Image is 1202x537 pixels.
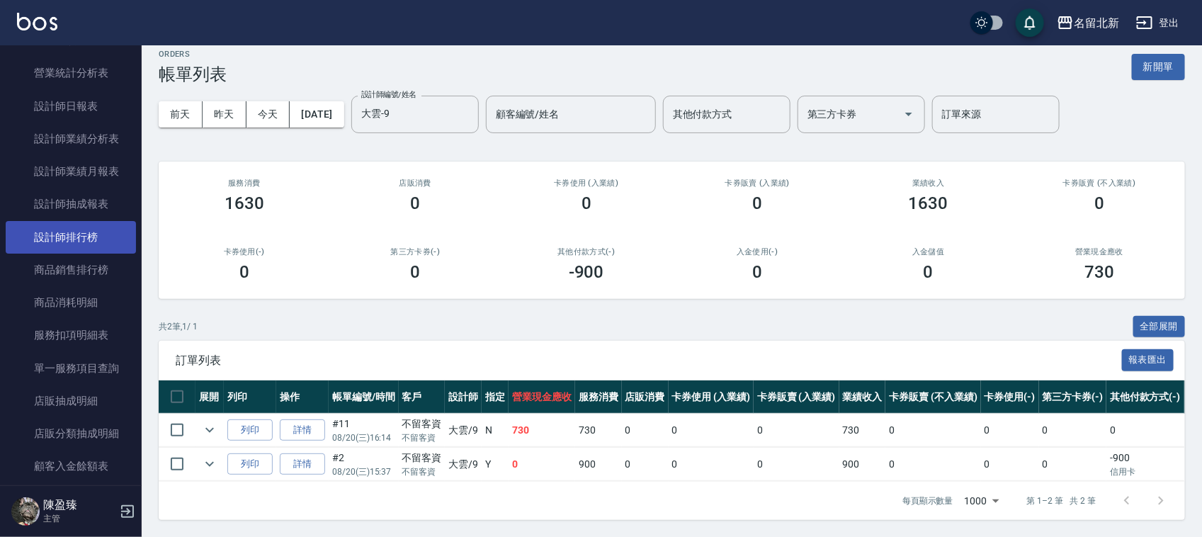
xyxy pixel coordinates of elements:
[176,354,1122,368] span: 訂單列表
[6,155,136,188] a: 設計師業績月報表
[227,419,273,441] button: 列印
[482,380,509,414] th: 指定
[6,319,136,351] a: 服務扣項明細表
[1039,448,1107,481] td: 0
[225,193,264,213] h3: 1630
[159,320,198,333] p: 共 2 筆, 1 / 1
[1106,448,1184,481] td: -900
[410,193,420,213] h3: 0
[885,380,980,414] th: 卡券販賣 (不入業績)
[1084,262,1114,282] h3: 730
[582,193,591,213] h3: 0
[1051,9,1125,38] button: 名留北新
[839,448,886,481] td: 900
[1031,247,1169,256] h2: 營業現金應收
[43,498,115,512] h5: 陳盈臻
[176,179,313,188] h3: 服務消費
[754,448,839,481] td: 0
[575,448,622,481] td: 900
[361,89,416,100] label: 設計師編號/姓名
[17,13,57,30] img: Logo
[329,380,399,414] th: 帳單編號/時間
[885,448,980,481] td: 0
[11,497,40,526] img: Person
[860,179,997,188] h2: 業績收入
[290,101,344,128] button: [DATE]
[518,247,655,256] h2: 其他付款方式(-)
[909,193,948,213] h3: 1630
[482,414,509,447] td: N
[159,101,203,128] button: 前天
[159,50,227,59] h2: ORDERS
[509,380,575,414] th: 營業現金應收
[6,483,136,516] a: 顧客卡券餘額表
[569,262,604,282] h3: -900
[276,380,329,414] th: 操作
[482,448,509,481] td: Y
[6,417,136,450] a: 店販分類抽成明細
[1106,380,1184,414] th: 其他付款方式(-)
[6,90,136,123] a: 設計師日報表
[6,286,136,319] a: 商品消耗明細
[689,247,827,256] h2: 入金使用(-)
[6,221,136,254] a: 設計師排行榜
[445,448,482,481] td: 大雲 /9
[176,247,313,256] h2: 卡券使用(-)
[981,448,1039,481] td: 0
[1110,465,1181,478] p: 信用卡
[1094,193,1104,213] h3: 0
[6,123,136,155] a: 設計師業績分析表
[1130,10,1185,36] button: 登出
[509,414,575,447] td: 730
[924,262,934,282] h3: 0
[669,380,754,414] th: 卡券使用 (入業績)
[622,380,669,414] th: 店販消費
[399,380,446,414] th: 客戶
[1074,14,1119,32] div: 名留北新
[329,448,399,481] td: #2
[1122,353,1174,366] a: 報表匯出
[332,431,395,444] p: 08/20 (三) 16:14
[199,419,220,441] button: expand row
[329,414,399,447] td: #11
[689,179,827,188] h2: 卡券販賣 (入業績)
[6,385,136,417] a: 店販抽成明細
[622,448,669,481] td: 0
[6,57,136,89] a: 營業統計分析表
[195,380,224,414] th: 展開
[402,431,442,444] p: 不留客資
[347,179,484,188] h2: 店販消費
[159,64,227,84] h3: 帳單列表
[981,380,1039,414] th: 卡券使用(-)
[203,101,246,128] button: 昨天
[1027,494,1096,507] p: 第 1–2 筆 共 2 筆
[280,453,325,475] a: 詳情
[43,512,115,525] p: 主管
[885,414,980,447] td: 0
[347,247,484,256] h2: 第三方卡券(-)
[410,262,420,282] h3: 0
[575,380,622,414] th: 服務消費
[445,380,482,414] th: 設計師
[6,450,136,482] a: 顧客入金餘額表
[752,193,762,213] h3: 0
[1016,9,1044,37] button: save
[839,414,886,447] td: 730
[1039,414,1107,447] td: 0
[518,179,655,188] h2: 卡券使用 (入業績)
[981,414,1039,447] td: 0
[754,380,839,414] th: 卡券販賣 (入業績)
[860,247,997,256] h2: 入金儲值
[227,453,273,475] button: 列印
[6,352,136,385] a: 單一服務項目查詢
[669,448,754,481] td: 0
[1122,349,1174,371] button: 報表匯出
[280,419,325,441] a: 詳情
[332,465,395,478] p: 08/20 (三) 15:37
[1133,316,1186,338] button: 全部展開
[402,417,442,431] div: 不留客資
[1031,179,1169,188] h2: 卡券販賣 (不入業績)
[839,380,886,414] th: 業績收入
[902,494,953,507] p: 每頁顯示數量
[622,414,669,447] td: 0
